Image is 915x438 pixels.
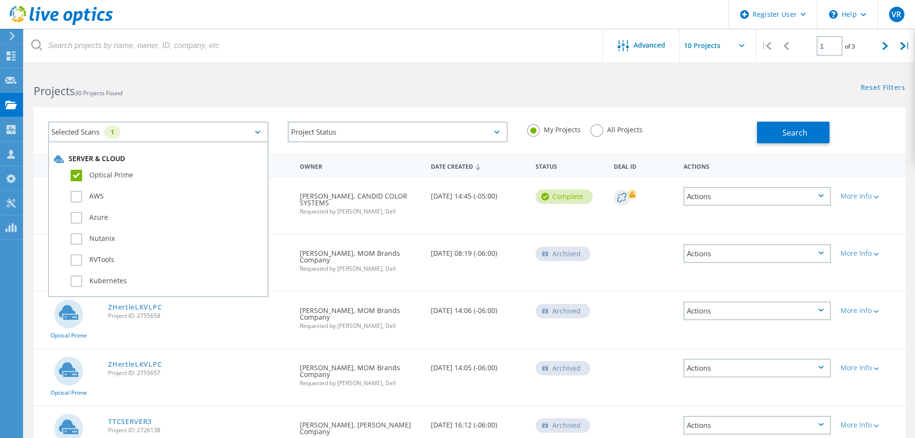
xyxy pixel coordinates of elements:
[426,406,531,438] div: [DATE] 16:12 (-06:00)
[295,292,426,338] div: [PERSON_NAME], MOM Brands Company
[426,349,531,381] div: [DATE] 14:05 (-06:00)
[527,124,581,133] label: My Projects
[426,157,531,175] div: Date Created
[426,177,531,209] div: [DATE] 14:45 (-05:00)
[108,304,162,311] a: ZHertleLKVLPC
[536,361,590,375] div: Archived
[634,42,665,49] span: Advanced
[108,361,162,368] a: ZHertleLKVLPC
[679,157,836,175] div: Actions
[295,177,426,224] div: [PERSON_NAME], CANDID COLOR SYSTEMS
[841,422,901,428] div: More Info
[300,323,421,329] span: Requested by [PERSON_NAME], Dell
[845,42,855,50] span: of 3
[683,359,831,377] div: Actions
[683,244,831,263] div: Actions
[295,349,426,396] div: [PERSON_NAME], MOM Brands Company
[829,10,838,19] svg: \n
[108,418,152,425] a: TTCSERVER3
[841,193,901,200] div: More Info
[683,187,831,206] div: Actions
[536,189,593,204] div: Complete
[609,157,679,175] div: Deal Id
[108,427,290,433] span: Project ID: 2726138
[50,333,87,338] span: Optical Prime
[841,364,901,371] div: More Info
[295,235,426,281] div: [PERSON_NAME], MOM Brands Company
[891,11,901,18] span: VR
[300,266,421,272] span: Requested by [PERSON_NAME], Dell
[288,122,508,142] div: Project Status
[295,157,426,175] div: Owner
[536,247,590,261] div: Archived
[757,122,830,143] button: Search
[861,84,905,92] a: Reset Filters
[683,416,831,435] div: Actions
[50,390,87,396] span: Optical Prime
[300,380,421,386] span: Requested by [PERSON_NAME], Dell
[54,154,263,164] div: Server & Cloud
[104,125,121,138] div: 1
[71,275,263,287] label: Kubernetes
[895,29,915,63] div: |
[426,292,531,324] div: [DATE] 14:06 (-06:00)
[48,122,268,142] div: Selected Scans
[782,127,807,138] span: Search
[24,29,603,63] input: Search projects by name, owner, ID, company, etc
[683,301,831,320] div: Actions
[108,313,290,319] span: Project ID: 2755658
[841,307,901,314] div: More Info
[34,83,75,99] b: Projects
[75,89,122,97] span: 30 Projects Found
[536,418,590,433] div: Archived
[108,370,290,376] span: Project ID: 2755657
[536,304,590,318] div: Archived
[590,124,643,133] label: All Projects
[71,170,263,181] label: Optical Prime
[756,29,776,63] div: |
[71,212,263,224] label: Azure
[71,254,263,266] label: RVTools
[841,250,901,257] div: More Info
[531,157,609,175] div: Status
[71,233,263,245] label: Nutanix
[71,191,263,202] label: AWS
[300,209,421,214] span: Requested by [PERSON_NAME], Dell
[426,235,531,266] div: [DATE] 08:19 (-06:00)
[10,20,113,27] a: Live Optics Dashboard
